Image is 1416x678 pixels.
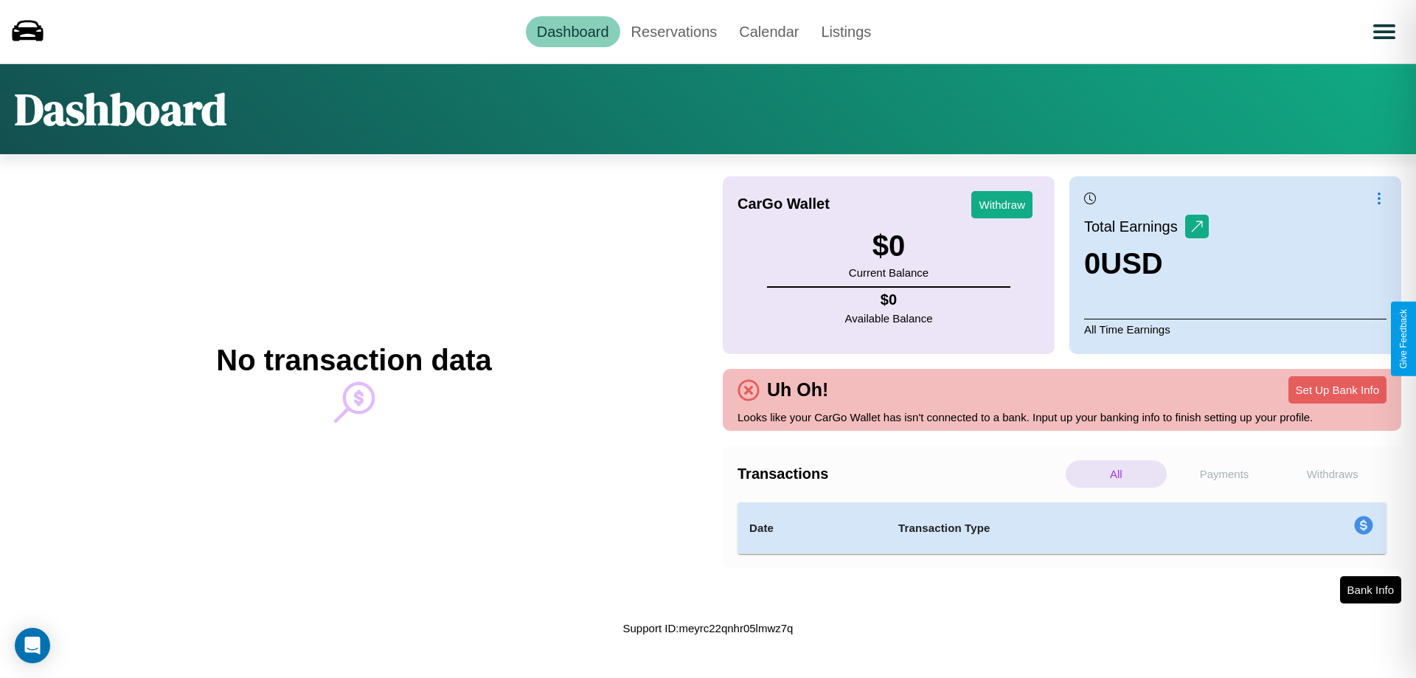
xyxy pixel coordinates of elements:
p: Current Balance [849,263,929,283]
p: Total Earnings [1084,213,1185,240]
button: Open menu [1364,11,1405,52]
a: Dashboard [526,16,620,47]
h1: Dashboard [15,79,226,139]
a: Listings [810,16,882,47]
div: Open Intercom Messenger [15,628,50,663]
h3: 0 USD [1084,247,1209,280]
button: Bank Info [1340,576,1401,603]
h3: $ 0 [849,229,929,263]
h4: Transactions [737,466,1062,482]
p: Withdraws [1282,460,1383,488]
h4: Transaction Type [898,519,1233,537]
h4: $ 0 [845,291,933,308]
p: All [1066,460,1167,488]
p: Available Balance [845,308,933,328]
h2: No transaction data [216,344,491,377]
p: All Time Earnings [1084,319,1386,339]
p: Looks like your CarGo Wallet has isn't connected to a bank. Input up your banking info to finish ... [737,407,1386,427]
a: Calendar [728,16,810,47]
p: Payments [1174,460,1275,488]
h4: Uh Oh! [760,379,836,401]
p: Support ID: meyrc22qnhr05lmwz7q [623,618,794,638]
h4: CarGo Wallet [737,196,830,212]
div: Give Feedback [1398,309,1409,369]
table: simple table [737,502,1386,554]
a: Reservations [620,16,729,47]
button: Withdraw [971,191,1032,218]
button: Set Up Bank Info [1288,376,1386,404]
h4: Date [749,519,875,537]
